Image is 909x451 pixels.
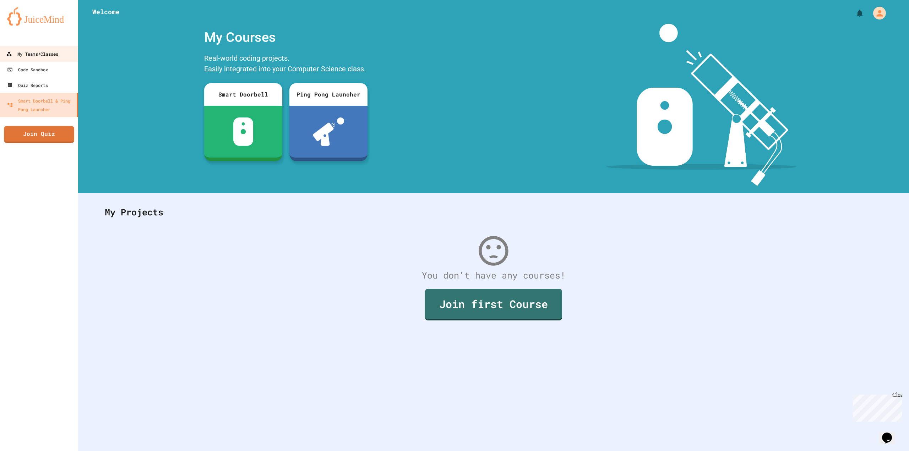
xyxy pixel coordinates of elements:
[289,83,368,106] div: Ping Pong Launcher
[233,117,254,146] img: sdb-white.svg
[850,392,902,422] iframe: chat widget
[4,126,74,143] a: Join Quiz
[201,51,371,78] div: Real-world coding projects. Easily integrated into your Computer Science class.
[606,24,796,186] img: banner-image-my-projects.png
[879,423,902,444] iframe: chat widget
[7,7,71,26] img: logo-orange.svg
[201,24,371,51] div: My Courses
[842,7,866,19] div: My Notifications
[7,81,48,89] div: Quiz Reports
[204,83,282,106] div: Smart Doorbell
[313,117,344,146] img: ppl-with-ball.png
[866,5,888,21] div: My Account
[6,50,58,59] div: My Teams/Classes
[3,3,49,45] div: Chat with us now!Close
[7,65,48,74] div: Code Sandbox
[98,198,889,226] div: My Projects
[98,269,889,282] div: You don't have any courses!
[7,97,74,114] div: Smart Doorbell & Ping Pong Launcher
[425,289,562,320] a: Join first Course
